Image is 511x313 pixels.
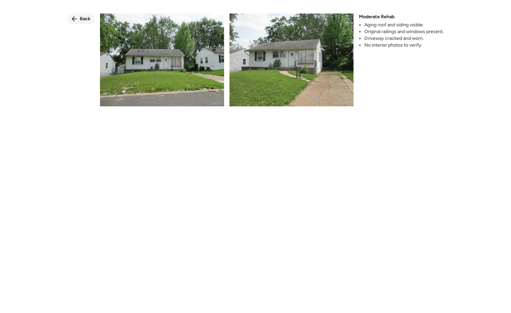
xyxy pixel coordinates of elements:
[100,14,224,106] img: product
[364,35,444,42] li: Driveway cracked and worn.
[80,16,91,22] span: Back
[229,14,354,106] img: product
[364,28,444,35] li: Original railings and windows present.
[359,14,394,20] span: Moderate Rehab
[364,42,444,49] li: No interior photos to verify.
[364,22,444,28] li: Aging roof and siding visible.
